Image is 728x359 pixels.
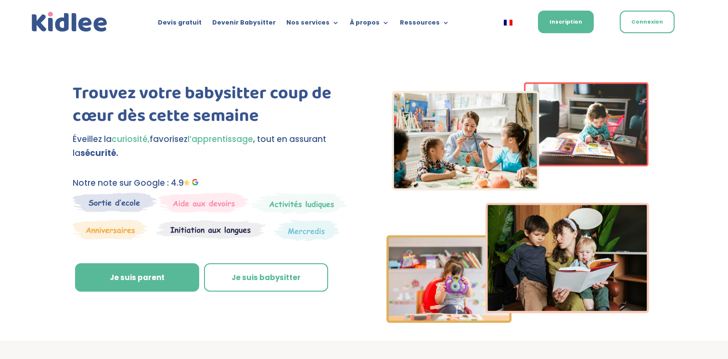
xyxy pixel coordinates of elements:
[274,219,339,242] img: Thematique
[73,176,348,190] p: Notre note sur Google : 4.9
[212,19,276,30] a: Devenir Babysitter
[73,132,348,160] p: Éveillez la favorisez , tout en assurant la
[620,11,675,33] a: Connexion
[158,19,202,30] a: Devis gratuit
[156,219,266,240] img: Atelier thematique
[204,263,328,292] a: Je suis babysitter
[286,19,339,30] a: Nos services
[80,147,118,159] strong: sécurité.
[73,192,157,212] img: Sortie decole
[400,19,449,30] a: Ressources
[188,133,253,145] span: l’apprentissage
[75,263,199,292] a: Je suis parent
[29,10,110,35] a: Kidlee Logo
[251,192,346,215] img: Mercredi
[73,82,348,132] h1: Trouvez votre babysitter coup de cœur dès cette semaine
[538,11,594,33] a: Inscription
[159,192,249,213] img: weekends
[29,10,110,35] img: logo_kidlee_bleu
[386,82,649,323] img: Imgs-2
[504,20,512,26] img: Français
[73,219,148,240] img: Anniversaire
[350,19,389,30] a: À propos
[112,133,150,145] span: curiosité,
